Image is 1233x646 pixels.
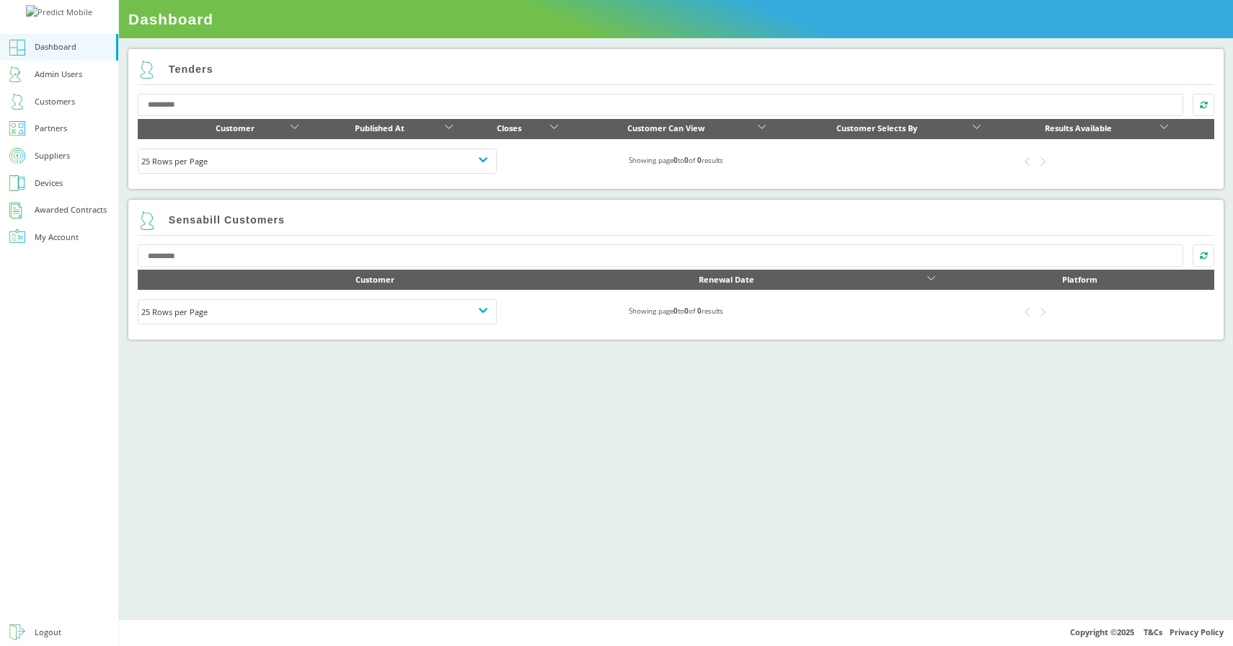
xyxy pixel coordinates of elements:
[141,304,493,319] div: 25 Rows per Page
[673,156,678,165] b: 0
[35,40,76,55] div: Dashboard
[785,121,969,136] div: Customer Selects By
[697,156,702,165] b: 0
[35,67,82,82] div: Admin Users
[684,306,689,316] b: 0
[954,273,1205,288] div: Platform
[529,273,924,288] div: Renewal Date
[577,121,754,136] div: Customer Can View
[35,94,75,110] div: Customers
[35,121,67,136] div: Partners
[35,625,61,640] div: Logout
[138,211,285,230] h2: Sensabill Customers
[241,273,510,288] div: Customer
[26,5,92,20] img: Predict Mobile
[697,306,702,316] b: 0
[684,156,689,165] b: 0
[138,61,213,79] h2: Tenders
[472,121,547,136] div: Closes
[35,230,79,245] div: My Account
[999,121,1157,136] div: Results Available
[497,304,856,319] div: Showing page to of results
[317,121,442,136] div: Published At
[184,121,288,136] div: Customer
[1170,627,1224,637] a: Privacy Policy
[35,176,63,191] div: Devices
[673,306,678,316] b: 0
[497,154,856,169] div: Showing page to of results
[35,203,107,218] div: Awarded Contracts
[119,619,1233,646] div: Copyright © 2025
[1144,627,1162,637] a: T&Cs
[141,154,493,169] div: 25 Rows per Page
[35,149,70,164] div: Suppliers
